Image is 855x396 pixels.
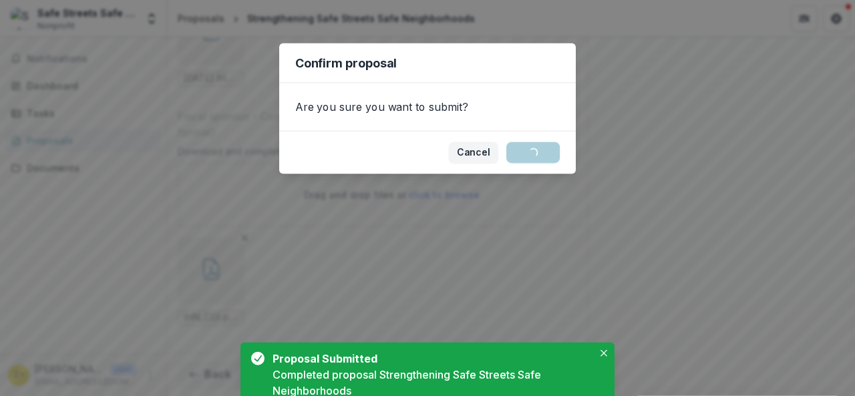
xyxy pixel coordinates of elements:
button: Cancel [449,142,498,164]
header: Confirm proposal [279,43,576,83]
div: Are you sure you want to submit? [279,83,576,130]
button: Close [596,345,612,361]
div: Proposal Submitted [273,351,588,367]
